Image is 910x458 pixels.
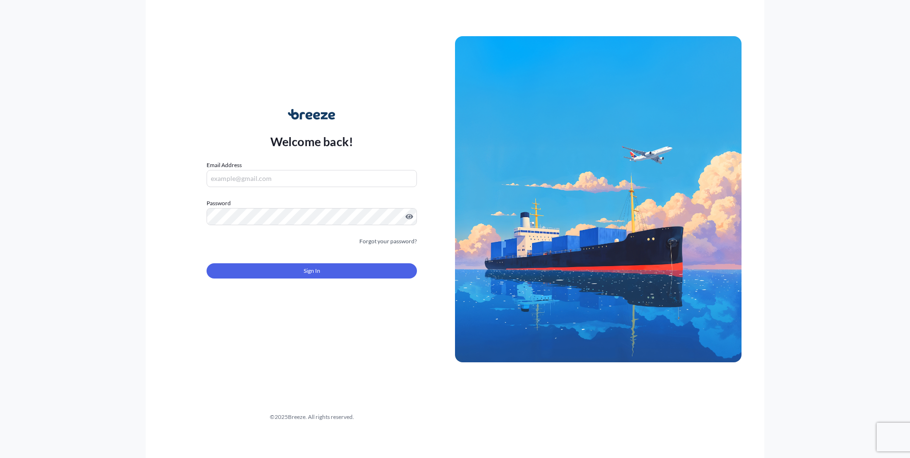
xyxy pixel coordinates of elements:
[168,412,455,422] div: © 2025 Breeze. All rights reserved.
[207,160,242,170] label: Email Address
[406,213,413,220] button: Show password
[455,36,742,362] img: Ship illustration
[207,170,417,187] input: example@gmail.com
[207,199,417,208] label: Password
[304,266,320,276] span: Sign In
[207,263,417,279] button: Sign In
[359,237,417,246] a: Forgot your password?
[270,134,354,149] p: Welcome back!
